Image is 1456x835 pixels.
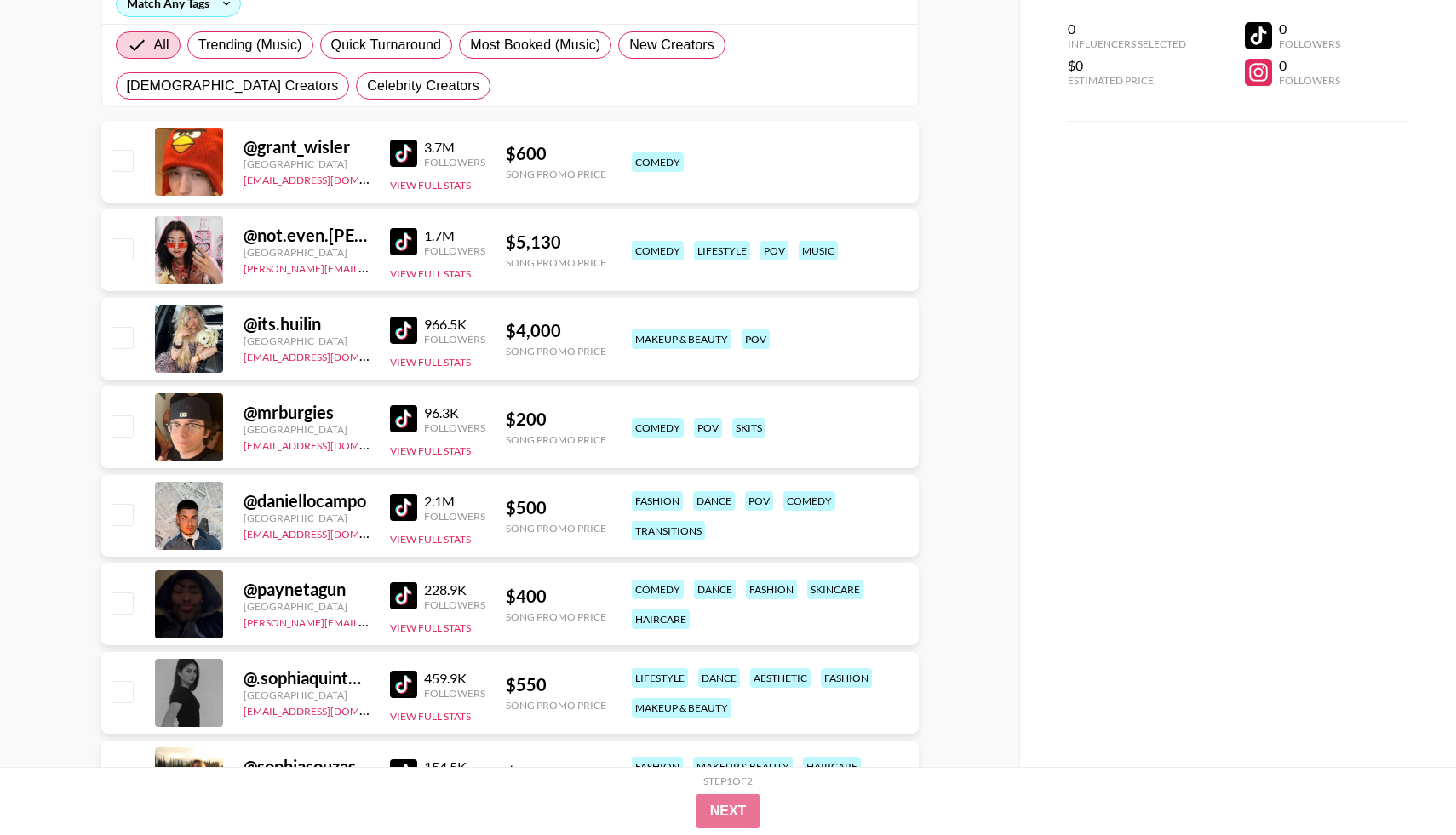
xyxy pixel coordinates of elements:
[1068,37,1186,50] div: Influencers Selected
[746,580,797,599] div: fashion
[244,524,415,540] a: [EMAIL_ADDRESS][DOMAIN_NAME]
[470,35,600,55] span: Most Booked (Music)
[244,170,415,186] a: [EMAIL_ADDRESS][DOMAIN_NAME]
[424,670,485,687] div: 459.9K
[506,345,606,357] div: Song Promo Price
[803,757,861,776] div: haircare
[693,757,793,776] div: makeup & beauty
[244,667,370,689] div: @ .sophiaquintero
[244,423,370,436] div: [GEOGRAPHIC_DATA]
[632,329,731,349] div: makeup & beauty
[632,757,683,776] div: fashion
[424,493,485,510] div: 2.1M
[821,668,872,688] div: fashion
[632,698,731,718] div: makeup & beauty
[424,139,485,156] div: 3.7M
[693,491,735,511] div: dance
[632,668,688,688] div: lifestyle
[632,521,705,540] div: transitions
[506,232,606,253] div: $ 5,130
[424,510,485,523] div: Followers
[390,494,417,521] img: TikTok
[703,775,753,787] div: Step 1 of 2
[506,143,606,164] div: $ 600
[506,763,606,784] div: $ 700
[244,313,370,335] div: @ its.huilin
[154,35,169,55] span: All
[244,689,370,701] div: [GEOGRAPHIC_DATA]
[424,244,485,257] div: Followers
[1371,750,1436,815] iframe: Drift Widget Chat Controller
[732,418,765,438] div: skits
[390,759,417,786] img: TikTok
[506,320,606,341] div: $ 4,000
[244,701,415,718] a: [EMAIL_ADDRESS][DOMAIN_NAME]
[760,241,788,260] div: pov
[506,674,606,695] div: $ 550
[506,409,606,430] div: $ 200
[244,225,370,246] div: @ not.even.[PERSON_NAME]
[390,317,417,344] img: TikTok
[424,758,485,775] div: 154.5K
[1068,20,1186,37] div: 0
[390,444,471,457] button: View Full Stats
[424,598,485,611] div: Followers
[799,241,838,260] div: music
[244,613,496,629] a: [PERSON_NAME][EMAIL_ADDRESS][DOMAIN_NAME]
[244,347,415,363] a: [EMAIL_ADDRESS][DOMAIN_NAME]
[244,402,370,423] div: @ mrburgies
[506,699,606,712] div: Song Promo Price
[694,580,736,599] div: dance
[1279,57,1340,74] div: 0
[390,228,417,255] img: TikTok
[632,152,684,172] div: comedy
[244,490,370,512] div: @ daniellocampo
[244,335,370,347] div: [GEOGRAPHIC_DATA]
[506,256,606,269] div: Song Promo Price
[244,136,370,157] div: @ grant_wisler
[390,671,417,698] img: TikTok
[632,580,684,599] div: comedy
[244,436,415,452] a: [EMAIL_ADDRESS][DOMAIN_NAME]
[506,586,606,607] div: $ 400
[506,497,606,518] div: $ 500
[390,179,471,192] button: View Full Stats
[244,259,496,275] a: [PERSON_NAME][EMAIL_ADDRESS][DOMAIN_NAME]
[244,157,370,170] div: [GEOGRAPHIC_DATA]
[1068,57,1186,74] div: $0
[807,580,863,599] div: skincare
[424,421,485,434] div: Followers
[1279,74,1340,87] div: Followers
[390,621,471,634] button: View Full Stats
[390,582,417,609] img: TikTok
[424,333,485,346] div: Followers
[783,491,835,511] div: comedy
[1279,20,1340,37] div: 0
[750,668,811,688] div: aesthetic
[390,356,471,369] button: View Full Stats
[424,404,485,421] div: 96.3K
[244,756,370,777] div: @ sophiasouzas
[632,609,690,629] div: haircare
[506,168,606,180] div: Song Promo Price
[390,140,417,167] img: TikTok
[632,241,684,260] div: comedy
[745,491,773,511] div: pov
[742,329,770,349] div: pov
[1279,37,1340,50] div: Followers
[629,35,714,55] span: New Creators
[390,533,471,546] button: View Full Stats
[390,710,471,723] button: View Full Stats
[506,433,606,446] div: Song Promo Price
[390,405,417,432] img: TikTok
[696,794,760,828] button: Next
[424,687,485,700] div: Followers
[390,267,471,280] button: View Full Stats
[244,579,370,600] div: @ paynetagun
[506,522,606,535] div: Song Promo Price
[127,76,339,96] span: [DEMOGRAPHIC_DATA] Creators
[1068,74,1186,87] div: Estimated Price
[244,600,370,613] div: [GEOGRAPHIC_DATA]
[244,512,370,524] div: [GEOGRAPHIC_DATA]
[424,156,485,169] div: Followers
